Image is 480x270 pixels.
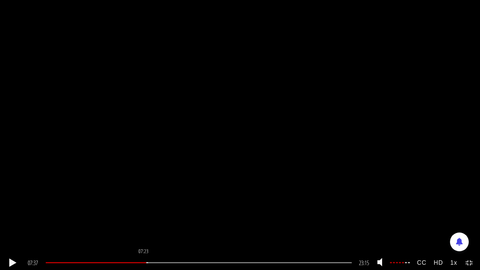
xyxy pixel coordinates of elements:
strong: 1x [447,256,461,270]
span: 07:37 [27,260,39,266]
strong: HD [430,256,447,270]
span: 07:23 [137,247,150,256]
span: 23:15 [359,260,369,266]
strong: CC [414,256,430,270]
